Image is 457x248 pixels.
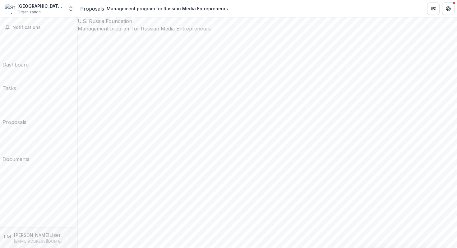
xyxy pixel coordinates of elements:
a: Documents [2,128,30,163]
img: Stockholm School of Economics in Riga [5,4,15,14]
div: U.S. Russia Foundation [78,17,457,25]
p: [EMAIL_ADDRESS][DOMAIN_NAME] [14,239,64,244]
p: [PERSON_NAME] [14,232,49,238]
span: Organization [17,9,41,15]
button: More [66,234,74,241]
div: Liene Millere [4,233,12,240]
h2: Management program for Russian Media Entrepreneurs [78,25,457,32]
div: Dashboard [2,61,29,68]
button: Get Help [442,2,455,15]
div: [GEOGRAPHIC_DATA] in [GEOGRAPHIC_DATA] [17,3,64,9]
a: Tasks [2,71,16,92]
a: Proposals [2,94,26,126]
p: User [49,231,61,239]
div: Tasks [2,85,16,92]
button: Partners [427,2,440,15]
span: Notifications [12,25,72,30]
button: Notifications [2,22,75,32]
a: Proposals [80,5,104,12]
div: Management program for Russian Media Entrepreneurs [107,5,228,12]
a: Dashboard [2,35,29,68]
nav: breadcrumb [80,4,230,13]
div: Documents [2,155,30,163]
button: Open entity switcher [67,2,75,15]
div: Proposals [2,118,26,126]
